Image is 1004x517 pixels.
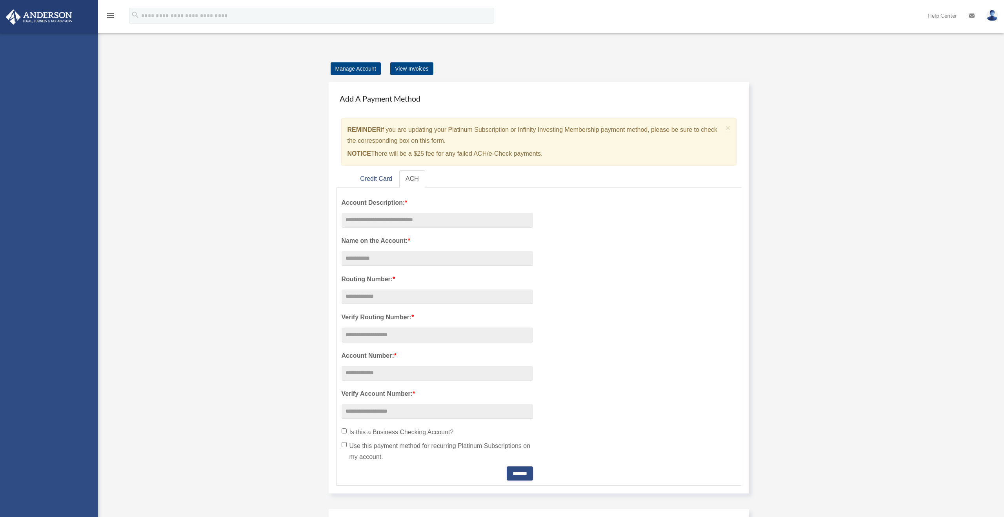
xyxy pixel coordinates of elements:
[347,150,371,157] strong: NOTICE
[336,90,742,107] h4: Add A Payment Method
[347,126,381,133] strong: REMINDER
[986,10,998,21] img: User Pic
[341,118,737,166] div: if you are updating your Platinum Subscription or Infinity Investing Membership payment method, p...
[342,235,533,246] label: Name on the Account:
[342,274,533,285] label: Routing Number:
[342,197,533,208] label: Account Description:
[342,441,533,462] label: Use this payment method for recurring Platinum Subscriptions on my account.
[106,14,115,20] a: menu
[342,442,347,447] input: Use this payment method for recurring Platinum Subscriptions on my account.
[342,428,347,433] input: Is this a Business Checking Account?
[342,388,533,399] label: Verify Account Number:
[399,170,425,188] a: ACH
[390,62,433,75] a: View Invoices
[342,350,533,361] label: Account Number:
[726,124,731,132] button: Close
[106,11,115,20] i: menu
[726,123,731,132] span: ×
[342,427,533,438] label: Is this a Business Checking Account?
[347,148,723,159] p: There will be a $25 fee for any failed ACH/e-Check payments.
[131,11,140,19] i: search
[4,9,75,25] img: Anderson Advisors Platinum Portal
[331,62,381,75] a: Manage Account
[354,170,398,188] a: Credit Card
[342,312,533,323] label: Verify Routing Number:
